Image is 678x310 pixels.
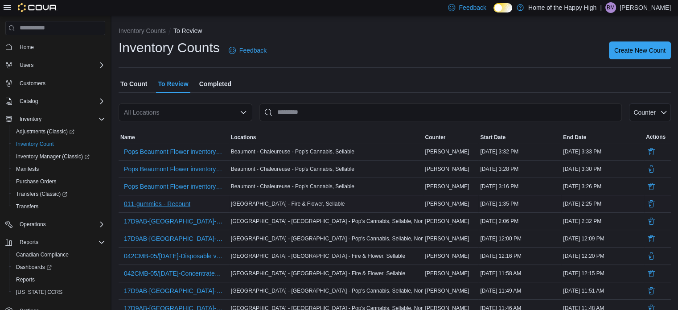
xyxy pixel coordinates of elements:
a: Feedback [225,41,270,59]
div: [DATE] 12:20 PM [561,251,644,261]
button: Delete [646,251,657,261]
button: Customers [2,77,109,90]
div: [DATE] 12:00 PM [478,233,561,244]
h1: Inventory Counts [119,39,220,57]
button: Inventory [2,113,109,125]
div: [DATE] 11:49 AM [478,285,561,296]
span: To Review [158,75,188,93]
span: Catalog [20,98,38,105]
span: Users [16,60,105,70]
span: Completed [199,75,231,93]
div: [DATE] 2:32 PM [561,216,644,227]
a: Inventory Manager (Classic) [12,151,93,162]
span: Purchase Orders [12,176,105,187]
span: Counter [425,134,445,141]
button: 17D9AB-[GEOGRAPHIC_DATA]-Edibles - [GEOGRAPHIC_DATA] - [GEOGRAPHIC_DATA] - [GEOGRAPHIC_DATA] [120,215,227,228]
span: Reports [20,239,38,246]
button: Delete [646,146,657,157]
span: Customers [20,80,45,87]
a: Inventory Manager (Classic) [9,150,109,163]
button: Delete [646,164,657,174]
span: Customers [16,78,105,89]
button: Locations [229,132,423,143]
span: Dashboards [12,262,105,273]
button: Create New Count [609,41,671,59]
span: Purchase Orders [16,178,57,185]
button: Delete [646,268,657,279]
span: [PERSON_NAME] [425,270,469,277]
div: [GEOGRAPHIC_DATA] - [GEOGRAPHIC_DATA] - Pop's Cannabis, Sellable, Non-Sellable [229,216,423,227]
input: This is a search bar. After typing your query, hit enter to filter the results lower in the page. [259,103,622,121]
img: Cova [18,3,58,12]
button: 042CMB-05/[DATE]-Concentrates - Recount [120,267,227,280]
span: [PERSON_NAME] [425,183,469,190]
button: 17D9AB-[GEOGRAPHIC_DATA]-Concentrates - [GEOGRAPHIC_DATA] - [GEOGRAPHIC_DATA] - [GEOGRAPHIC_DATA] [120,284,227,298]
span: Reports [12,274,105,285]
button: Reports [9,273,109,286]
span: Inventory [20,116,41,123]
span: Inventory Manager (Classic) [16,153,90,160]
p: | [600,2,602,13]
span: Dashboards [16,264,52,271]
a: Transfers (Classic) [9,188,109,200]
span: 042CMB-05/[DATE]-Concentrates - Recount [124,269,224,278]
div: Bree Medeiros [605,2,616,13]
div: [DATE] 3:26 PM [561,181,644,192]
button: End Date [561,132,644,143]
div: [GEOGRAPHIC_DATA] - [GEOGRAPHIC_DATA] - Pop's Cannabis, Sellable, Non-Sellable [229,233,423,244]
button: Transfers [9,200,109,213]
span: Inventory [16,114,105,124]
button: 042CMB-05/[DATE]-Disposable vapes - Recount [120,249,227,263]
button: Users [2,59,109,71]
span: [PERSON_NAME] [425,165,469,173]
span: Manifests [16,165,39,173]
div: [DATE] 2:25 PM [561,198,644,209]
span: End Date [563,134,586,141]
input: Dark Mode [493,3,512,12]
div: [GEOGRAPHIC_DATA] - Fire & Flower, Sellable [229,198,423,209]
span: Reports [16,237,105,248]
div: [DATE] 2:06 PM [478,216,561,227]
button: Counter [423,132,478,143]
button: Catalog [2,95,109,107]
span: 17D9AB-[GEOGRAPHIC_DATA]-Concentrates - [GEOGRAPHIC_DATA] - [GEOGRAPHIC_DATA] - [GEOGRAPHIC_DATA] [124,286,224,295]
button: Pops Beaumont Flower inventory - [GEOGRAPHIC_DATA] - Pop's Cannabis - Recount - Recount [120,162,227,176]
span: [PERSON_NAME] [425,148,469,155]
button: Reports [2,236,109,248]
button: Operations [16,219,49,230]
p: Home of the Happy High [528,2,596,13]
button: Operations [2,218,109,231]
span: Pops Beaumont Flower inventory - [GEOGRAPHIC_DATA] - Pop's Cannabis - Recount [124,182,224,191]
div: Beaumont - Chaleureuse - Pop's Cannabis, Sellable [229,146,423,157]
span: Feedback [239,46,267,55]
div: [DATE] 3:28 PM [478,164,561,174]
button: 011-gummies - Recount [120,197,194,211]
div: [DATE] 11:51 AM [561,285,644,296]
span: Home [20,44,34,51]
span: Feedback [459,3,486,12]
button: Delete [646,216,657,227]
span: Counter [633,109,656,116]
a: Customers [16,78,49,89]
button: Pops Beaumont Flower inventory - [GEOGRAPHIC_DATA] - Pop's Cannabis - Recount [120,180,227,193]
span: [US_STATE] CCRS [16,289,62,296]
span: 17D9AB-[GEOGRAPHIC_DATA]-Edibles - [GEOGRAPHIC_DATA] - [GEOGRAPHIC_DATA] - [GEOGRAPHIC_DATA] [124,217,224,226]
div: [DATE] 12:15 PM [561,268,644,279]
span: Inventory Count [16,141,54,148]
div: [DATE] 3:33 PM [561,146,644,157]
button: Inventory Count [9,138,109,150]
button: Pops Beaumont Flower inventory - [GEOGRAPHIC_DATA] - Pop's Cannabis - recount 3 [120,145,227,158]
button: Delete [646,181,657,192]
span: Transfers (Classic) [12,189,105,199]
div: [DATE] 1:35 PM [478,198,561,209]
div: [DATE] 3:16 PM [478,181,561,192]
span: Operations [16,219,105,230]
span: Actions [646,133,666,141]
span: Transfers [12,201,105,212]
a: Transfers [12,201,42,212]
span: 011-gummies - Recount [124,199,190,208]
a: Adjustments (Classic) [12,126,78,137]
button: 17D9AB-[GEOGRAPHIC_DATA]-[GEOGRAPHIC_DATA] - [GEOGRAPHIC_DATA] - [GEOGRAPHIC_DATA] - [GEOGRAPHIC_... [120,232,227,245]
span: Washington CCRS [12,287,105,298]
div: [DATE] 12:09 PM [561,233,644,244]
